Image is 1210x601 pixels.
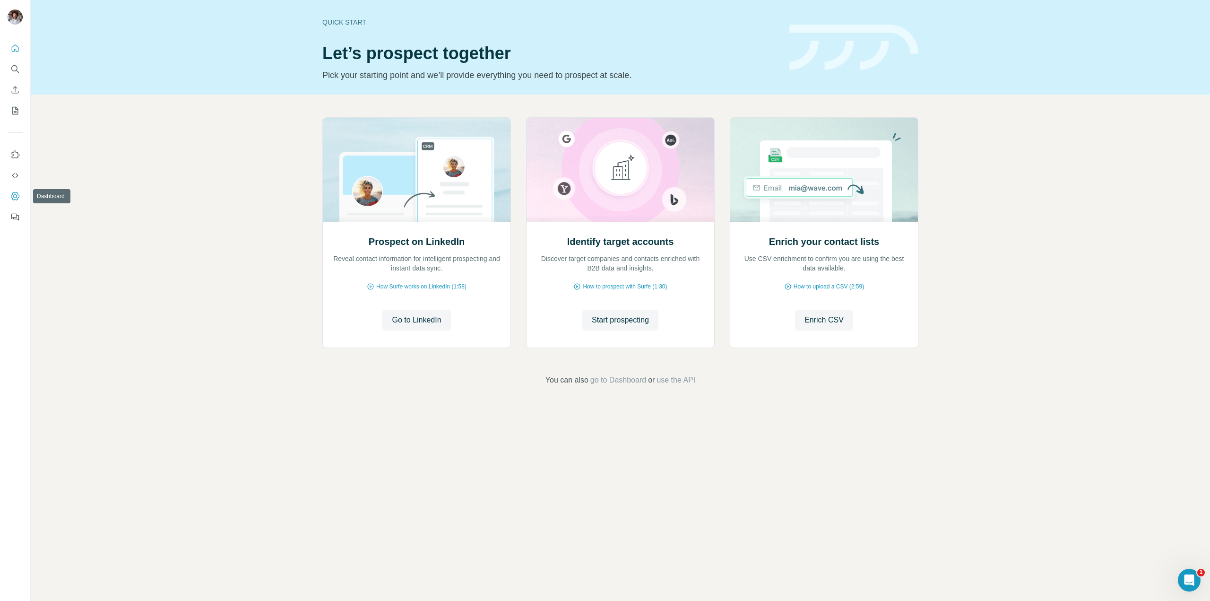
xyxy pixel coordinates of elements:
span: Go to LinkedIn [392,314,441,326]
img: Enrich your contact lists [730,118,918,222]
span: How Surfe works on LinkedIn (1:58) [376,282,467,291]
button: Enrich CSV [8,81,23,98]
span: or [648,375,655,386]
button: Dashboard [8,188,23,205]
button: Feedback [8,209,23,226]
p: Pick your starting point and we’ll provide everything you need to prospect at scale. [322,69,778,82]
span: How to upload a CSV (2:59) [794,282,864,291]
span: You can also [545,375,588,386]
button: Go to LinkedIn [382,310,450,331]
div: Quick start [322,17,778,27]
iframe: Intercom live chat [1178,569,1201,592]
img: Prospect on LinkedIn [322,118,511,222]
button: My lists [8,102,23,119]
h2: Prospect on LinkedIn [369,235,465,248]
img: banner [789,25,918,70]
p: Discover target companies and contacts enriched with B2B data and insights. [536,254,705,273]
h2: Identify target accounts [567,235,674,248]
h1: Let’s prospect together [322,44,778,63]
button: Use Surfe on LinkedIn [8,146,23,163]
span: How to prospect with Surfe (1:30) [583,282,667,291]
span: 1 [1197,569,1205,576]
img: Avatar [8,9,23,25]
span: Start prospecting [592,314,649,326]
p: Reveal contact information for intelligent prospecting and instant data sync. [332,254,501,273]
button: Search [8,61,23,78]
button: go to Dashboard [590,375,646,386]
h2: Enrich your contact lists [769,235,879,248]
button: use the API [657,375,695,386]
img: Identify target accounts [526,118,715,222]
span: Enrich CSV [804,314,844,326]
button: Enrich CSV [795,310,853,331]
button: Quick start [8,40,23,57]
button: Start prospecting [582,310,658,331]
button: Use Surfe API [8,167,23,184]
p: Use CSV enrichment to confirm you are using the best data available. [740,254,908,273]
